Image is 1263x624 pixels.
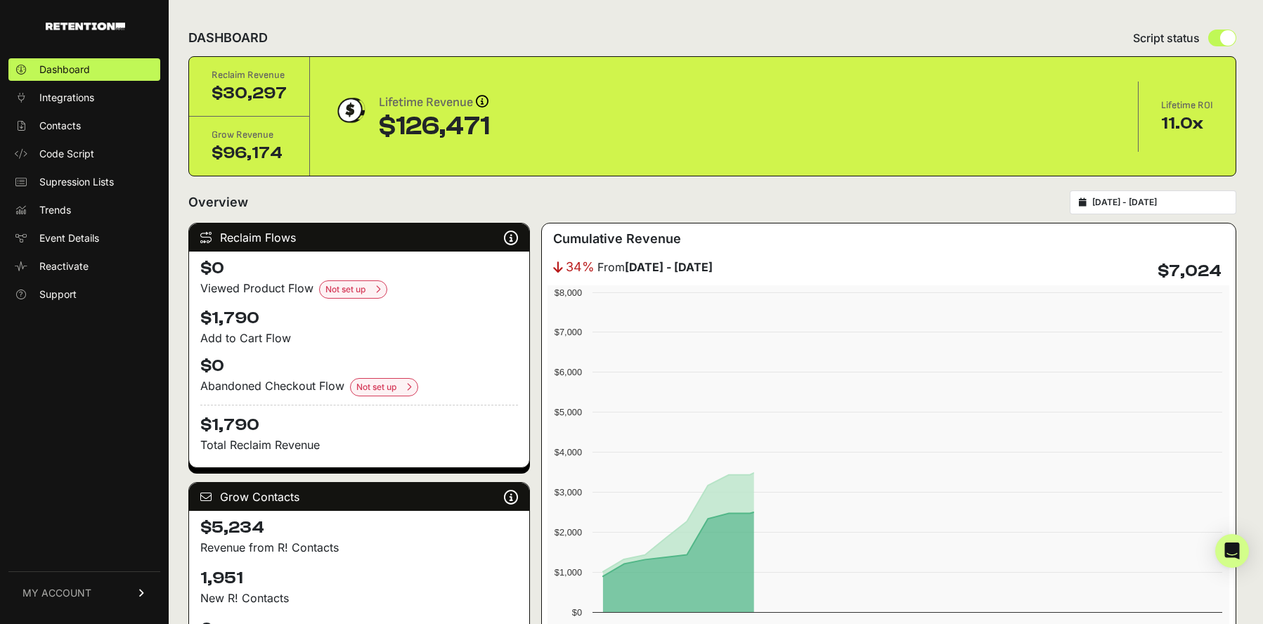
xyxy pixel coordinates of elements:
text: $6,000 [555,367,582,377]
a: Supression Lists [8,171,160,193]
div: Viewed Product Flow [200,280,518,299]
text: $0 [572,607,582,618]
a: Integrations [8,86,160,109]
a: MY ACCOUNT [8,571,160,614]
div: Lifetime Revenue [379,93,490,112]
a: Event Details [8,227,160,249]
div: Lifetime ROI [1161,98,1213,112]
img: dollar-coin-05c43ed7efb7bc0c12610022525b4bbbb207c7efeef5aecc26f025e68dcafac9.png [332,93,368,128]
span: Code Script [39,147,94,161]
a: Support [8,283,160,306]
div: Grow Revenue [212,128,287,142]
span: Contacts [39,119,81,133]
h4: $0 [200,355,518,377]
text: $5,000 [555,407,582,417]
span: Script status [1133,30,1200,46]
strong: [DATE] - [DATE] [625,260,713,274]
a: Dashboard [8,58,160,81]
div: $30,297 [212,82,287,105]
p: Revenue from R! Contacts [200,539,518,556]
h4: $1,790 [200,405,518,436]
text: $1,000 [555,567,582,578]
span: Supression Lists [39,175,114,189]
text: $7,000 [555,327,582,337]
h4: $5,234 [200,516,518,539]
div: Grow Contacts [189,483,529,511]
h4: 1,951 [200,567,518,590]
h2: DASHBOARD [188,28,268,48]
h3: Cumulative Revenue [553,229,681,249]
text: $2,000 [555,527,582,538]
h2: Overview [188,193,248,212]
div: $96,174 [212,142,287,164]
span: 34% [566,257,595,277]
div: Reclaim Flows [189,223,529,252]
h4: $0 [200,257,518,280]
div: Reclaim Revenue [212,68,287,82]
span: Support [39,287,77,301]
a: Contacts [8,115,160,137]
text: $8,000 [555,287,582,298]
div: Abandoned Checkout Flow [200,377,518,396]
a: Trends [8,199,160,221]
div: $126,471 [379,112,490,141]
div: Open Intercom Messenger [1215,534,1249,568]
span: Reactivate [39,259,89,273]
span: MY ACCOUNT [22,586,91,600]
a: Reactivate [8,255,160,278]
h4: $7,024 [1158,260,1222,282]
p: New R! Contacts [200,590,518,606]
span: Trends [39,203,71,217]
span: Integrations [39,91,94,105]
a: Code Script [8,143,160,165]
text: $4,000 [555,447,582,457]
span: Event Details [39,231,99,245]
span: Dashboard [39,63,90,77]
span: From [597,259,713,275]
div: Add to Cart Flow [200,330,518,346]
img: Retention.com [46,22,125,30]
text: $3,000 [555,487,582,498]
h4: $1,790 [200,307,518,330]
div: 11.0x [1161,112,1213,135]
p: Total Reclaim Revenue [200,436,518,453]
